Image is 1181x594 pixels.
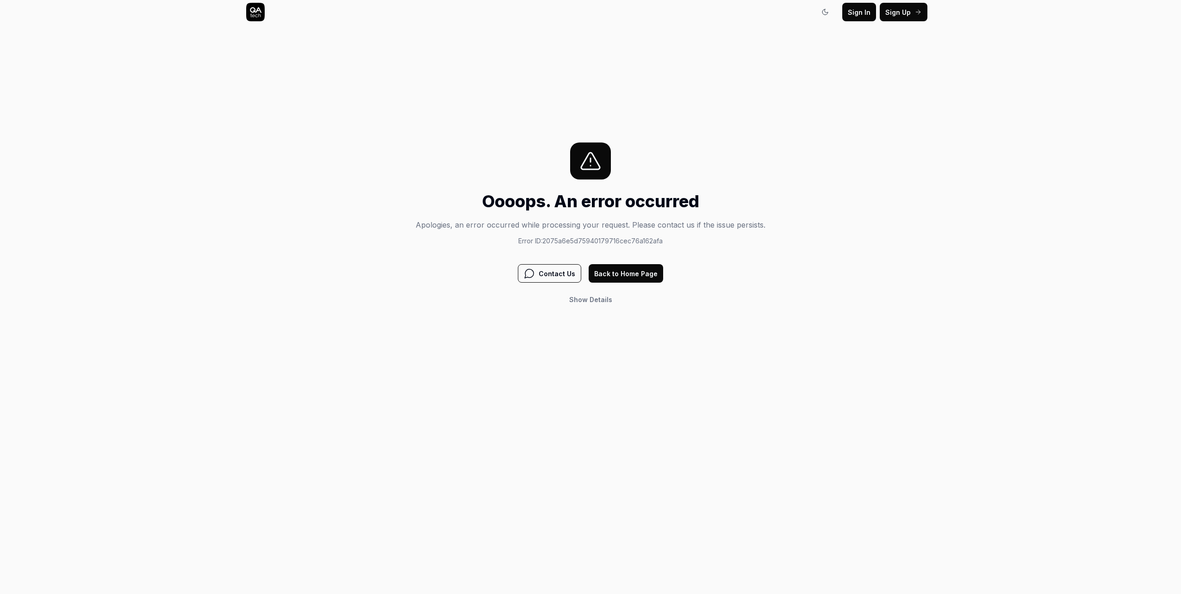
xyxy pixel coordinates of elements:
span: Details [590,296,612,303]
h1: Oooops. An error occurred [416,189,765,214]
button: Contact Us [518,264,581,283]
button: Sign In [842,3,876,21]
span: Show [569,296,588,303]
span: Sign In [848,7,870,17]
p: Error ID: 2075a6e5d75940179716cec76a162afa [416,236,765,246]
p: Apologies, an error occurred while processing your request. Please contact us if the issue persists. [416,219,765,230]
span: Sign Up [885,7,911,17]
button: Sign Up [880,3,927,21]
button: Back to Home Page [589,264,663,283]
button: Show Details [564,290,618,309]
